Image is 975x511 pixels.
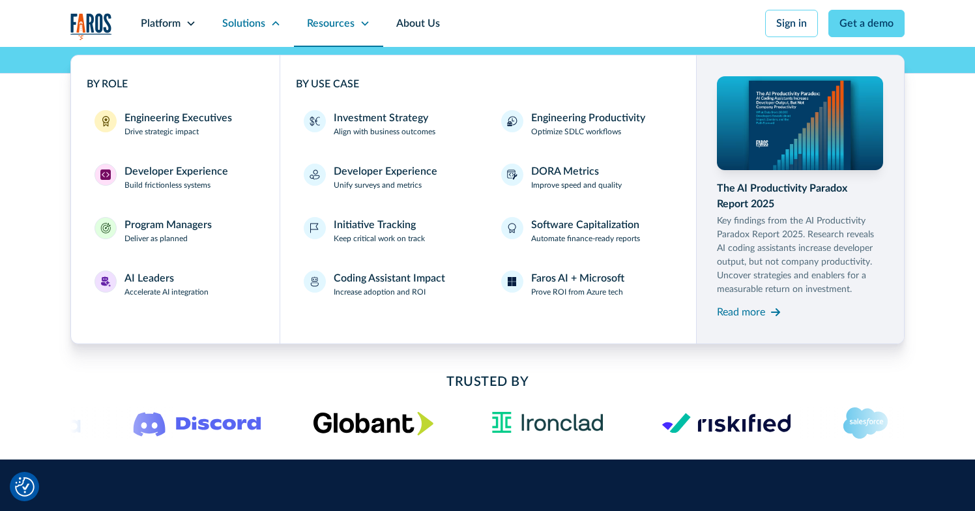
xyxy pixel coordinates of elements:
[124,286,209,298] p: Accelerate AI integration
[296,102,483,145] a: Investment StrategyAlign with business outcomes
[296,156,483,199] a: Developer ExperienceUnify surveys and metrics
[493,156,680,199] a: DORA MetricsImprove speed and quality
[313,411,434,435] img: Globant's logo
[531,110,645,126] div: Engineering Productivity
[334,286,426,298] p: Increase adoption and ROI
[334,233,425,244] p: Keep critical work on track
[87,102,264,145] a: Engineering ExecutivesEngineering ExecutivesDrive strategic impact
[124,233,188,244] p: Deliver as planned
[493,102,680,145] a: Engineering ProductivityOptimize SDLC workflows
[15,477,35,497] button: Cookie Settings
[100,169,111,180] img: Developer Experience
[493,209,680,252] a: Software CapitalizationAutomate finance-ready reports
[124,217,212,233] div: Program Managers
[124,126,199,138] p: Drive strategic impact
[531,286,623,298] p: Prove ROI from Azure tech
[87,156,264,199] a: Developer ExperienceDeveloper ExperienceBuild frictionless systems
[334,110,428,126] div: Investment Strategy
[531,179,622,191] p: Improve speed and quality
[124,164,228,179] div: Developer Experience
[141,16,181,31] div: Platform
[662,413,791,433] img: Logo of the risk management platform Riskified.
[493,263,680,306] a: Faros AI + MicrosoftProve ROI from Azure tech
[87,76,264,92] div: BY ROLE
[531,164,599,179] div: DORA Metrics
[296,209,483,252] a: Initiative TrackingKeep critical work on track
[70,13,112,40] img: Logo of the analytics and reporting company Faros.
[334,217,416,233] div: Initiative Tracking
[531,270,624,286] div: Faros AI + Microsoft
[124,179,211,191] p: Build frictionless systems
[531,217,639,233] div: Software Capitalization
[717,76,884,323] a: The AI Productivity Paradox Report 2025Key findings from the AI Productivity Paradox Report 2025....
[828,10,905,37] a: Get a demo
[87,209,264,252] a: Program ManagersProgram ManagersDeliver as planned
[717,214,884,297] p: Key findings from the AI Productivity Paradox Report 2025. Research reveals AI coding assistants ...
[124,270,174,286] div: AI Leaders
[334,164,437,179] div: Developer Experience
[15,477,35,497] img: Revisit consent button
[717,304,765,320] div: Read more
[296,76,680,92] div: BY USE CASE
[175,372,800,392] h2: Trusted By
[531,126,621,138] p: Optimize SDLC workflows
[124,110,232,126] div: Engineering Executives
[134,409,261,437] img: Logo of the communication platform Discord.
[486,407,609,439] img: Ironclad Logo
[334,270,445,286] div: Coding Assistant Impact
[307,16,355,31] div: Resources
[100,223,111,233] img: Program Managers
[70,47,905,344] nav: Solutions
[765,10,818,37] a: Sign in
[334,126,435,138] p: Align with business outcomes
[222,16,265,31] div: Solutions
[100,116,111,126] img: Engineering Executives
[334,179,422,191] p: Unify surveys and metrics
[87,263,264,306] a: AI LeadersAI LeadersAccelerate AI integration
[296,263,483,306] a: Coding Assistant ImpactIncrease adoption and ROI
[717,181,884,212] div: The AI Productivity Paradox Report 2025
[100,276,111,287] img: AI Leaders
[531,233,640,244] p: Automate finance-ready reports
[70,13,112,40] a: home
